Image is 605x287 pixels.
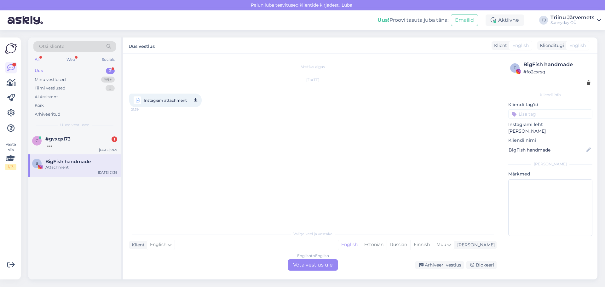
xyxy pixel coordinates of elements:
div: # fo2cxrsq [523,68,591,75]
img: Askly Logo [5,43,17,55]
span: Instagram attachment [144,96,187,104]
span: Luba [340,2,354,8]
div: 0 [106,85,115,91]
div: Valige keel ja vastake [129,231,497,237]
div: Uus [35,68,43,74]
div: Tiimi vestlused [35,85,66,91]
div: Minu vestlused [35,77,66,83]
div: Klienditugi [537,42,564,49]
div: Finnish [410,240,433,250]
span: f [514,66,516,70]
div: [PERSON_NAME] [455,242,495,248]
div: Arhiveeritud [35,111,60,118]
p: Märkmed [508,171,592,177]
p: [PERSON_NAME] [508,128,592,135]
div: [PERSON_NAME] [508,161,592,167]
span: English [150,241,166,248]
div: Kliendi info [508,92,592,98]
div: Arhiveeri vestlus [415,261,464,269]
div: AI Assistent [35,94,58,100]
div: Kõik [35,102,44,109]
span: BigFish handmade [45,159,91,164]
span: Muu [436,242,446,247]
button: Emailid [451,14,478,26]
span: Uued vestlused [60,122,89,128]
div: All [33,55,41,64]
div: English to English [297,253,329,259]
div: Proovi tasuta juba täna: [377,16,448,24]
div: English [338,240,361,250]
a: Triinu JärvemetsSunnyday OÜ [550,15,601,25]
div: Socials [101,55,116,64]
div: Sunnyday OÜ [550,20,594,25]
div: Triinu Järvemets [550,15,594,20]
input: Lisa tag [508,109,592,119]
div: 99+ [101,77,115,83]
span: English [569,42,586,49]
div: Vaata siia [5,141,16,170]
span: g [36,138,38,143]
label: Uus vestlus [129,41,155,50]
div: 1 [112,136,117,142]
div: Vestlus algas [129,64,497,70]
a: Instagram attachment21:39 [129,94,202,107]
b: Uus! [377,17,389,23]
span: #gvxqxl73 [45,136,71,142]
span: B [36,161,38,166]
div: [DATE] 9:09 [99,147,117,152]
p: Instagrami leht [508,121,592,128]
p: Kliendi tag'id [508,101,592,108]
div: Russian [387,240,410,250]
span: Otsi kliente [39,43,64,50]
div: 1 / 3 [5,164,16,170]
div: Võta vestlus üle [288,259,338,271]
div: 2 [106,68,115,74]
div: [DATE] [129,77,497,83]
div: TJ [539,16,548,25]
div: Web [65,55,76,64]
div: Klient [492,42,507,49]
div: [DATE] 21:39 [98,170,117,175]
div: Estonian [361,240,387,250]
div: Blokeeri [466,261,497,269]
span: 21:39 [131,106,155,113]
p: Kliendi nimi [508,137,592,144]
div: Klient [129,242,145,248]
input: Lisa nimi [509,146,585,153]
div: Aktiivne [486,14,524,26]
span: English [512,42,529,49]
div: Attachment [45,164,117,170]
div: BigFish handmade [523,61,591,68]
